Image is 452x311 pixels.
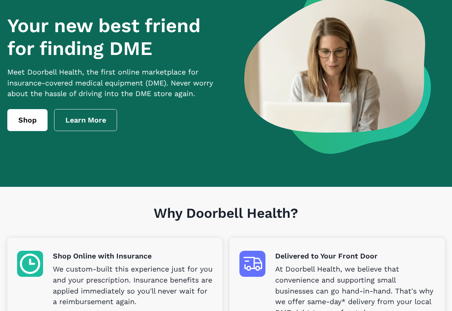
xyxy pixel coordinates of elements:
[53,264,213,308] p: We custom-built this experience just for you and your prescription. Insurance benefits are applie...
[7,67,222,100] p: Meet Doorbell Health, the first online marketplace for insurance-covered medical equipment (DME)....
[275,251,435,262] p: Delivered to Your Front Door
[53,251,213,262] p: Shop Online with Insurance
[7,205,445,238] h1: Why Doorbell Health?
[7,14,222,60] h1: Your new best friend for finding DME
[239,251,265,277] img: Delivered to Your Front Door icon
[17,251,43,277] img: Shop Online with Insurance icon
[54,109,117,131] a: Learn More
[7,109,48,131] a: Shop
